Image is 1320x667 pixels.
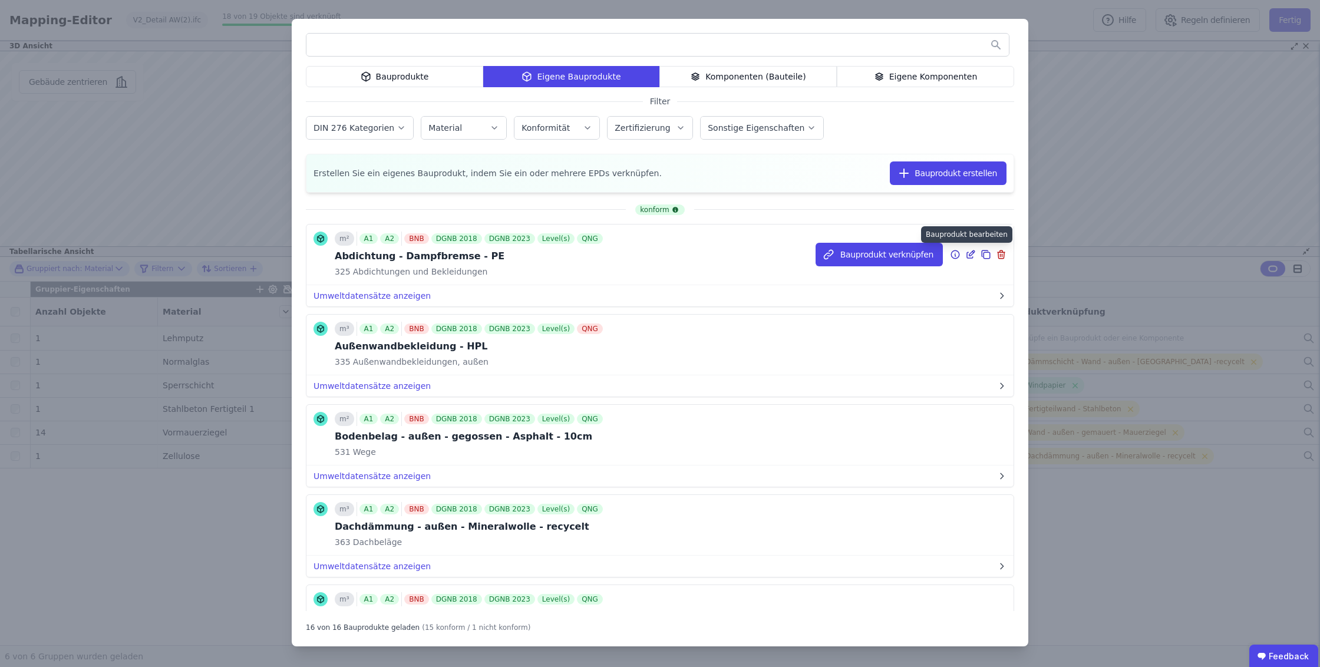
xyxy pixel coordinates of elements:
div: QNG [577,414,603,424]
div: DGNB 2023 [484,323,535,334]
div: Abdichtung - Dampfbremse - PE [335,249,605,263]
div: DGNB 2023 [484,233,535,244]
div: m³ [335,502,354,516]
div: QNG [577,504,603,514]
div: Level(s) [537,323,575,334]
span: Wege [351,446,376,458]
div: A1 [359,594,378,605]
label: Konformität [522,123,572,133]
button: Umweltdatensätze anzeigen [306,375,1014,397]
div: Komponenten (Bauteile) [659,66,837,87]
div: Dachdämmung - außen - Mineralwolle - recycelt [335,520,605,534]
button: Sonstige Eigenschaften [701,117,823,139]
div: QNG [577,233,603,244]
span: Filter [643,95,678,107]
div: Bauprodukte [306,66,483,87]
div: DGNB 2018 [431,594,482,605]
div: DGNB 2018 [431,504,482,514]
div: BNB [404,594,428,605]
button: Umweltdatensätze anzeigen [306,465,1014,487]
button: DIN 276 Kategorien [306,117,413,139]
label: Zertifizierung [615,123,672,133]
label: Material [428,123,464,133]
div: konform [635,204,684,215]
div: A1 [359,233,378,244]
label: DIN 276 Kategorien [313,123,397,133]
div: QNG [577,323,603,334]
span: Erstellen Sie ein eigenes Bauprodukt, indem Sie ein oder mehrere EPDs verknüpfen. [313,167,662,179]
div: DGNB 2018 [431,323,482,334]
div: QNG [577,594,603,605]
span: Abdichtungen und Bekleidungen [351,266,488,278]
span: 335 [335,356,351,368]
div: m² [335,232,354,246]
div: A2 [380,323,399,334]
div: A2 [380,504,399,514]
div: DGNB 2023 [484,504,535,514]
div: BNB [404,323,428,334]
span: 325 [335,266,351,278]
div: Level(s) [537,594,575,605]
div: Level(s) [537,504,575,514]
div: A1 [359,504,378,514]
div: A1 [359,323,378,334]
button: Bauprodukt verknüpfen [816,243,943,266]
div: BNB [404,233,428,244]
div: Außenwandbekleidung - HPL [335,339,605,354]
div: Level(s) [537,414,575,424]
span: Außenwandbekleidungen, außen [351,356,489,368]
button: Umweltdatensätze anzeigen [306,285,1014,306]
div: BNB [404,414,428,424]
div: A2 [380,233,399,244]
div: A2 [380,414,399,424]
button: Zertifizierung [608,117,692,139]
div: (15 konform / 1 nicht konform) [422,618,530,632]
div: DGNB 2023 [484,594,535,605]
div: BNB [404,504,428,514]
div: Dach - Dämmung - Zellulose [335,610,605,624]
span: 363 [335,536,351,548]
label: Sonstige Eigenschaften [708,123,807,133]
div: Eigene Komponenten [837,66,1014,87]
div: 16 von 16 Bauprodukte geladen [306,618,420,632]
div: DGNB 2018 [431,233,482,244]
div: Bodenbelag - außen - gegossen - Asphalt - 10cm [335,430,605,444]
button: Umweltdatensätze anzeigen [306,556,1014,577]
div: m² [335,412,354,426]
button: Material [421,117,506,139]
span: Dachbeläge [351,536,402,548]
span: 531 [335,446,351,458]
div: A2 [380,594,399,605]
div: m³ [335,322,354,336]
div: m³ [335,592,354,606]
div: DGNB 2023 [484,414,535,424]
div: A1 [359,414,378,424]
button: Bauprodukt erstellen [890,161,1006,185]
div: DGNB 2018 [431,414,482,424]
div: Eigene Bauprodukte [483,66,659,87]
div: Level(s) [537,233,575,244]
button: Konformität [514,117,599,139]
